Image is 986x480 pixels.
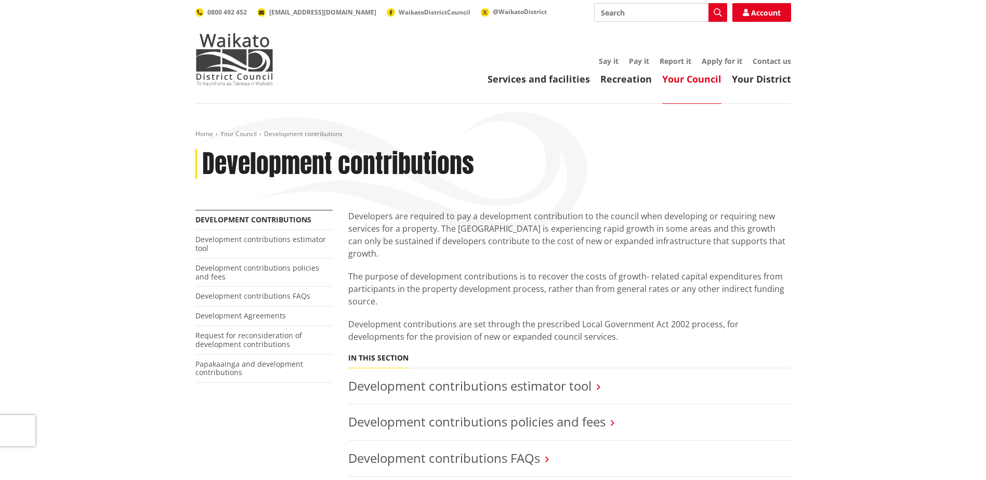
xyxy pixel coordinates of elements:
[195,129,213,138] a: Home
[660,56,691,66] a: Report it
[399,8,470,17] span: WaikatoDistrictCouncil
[488,73,590,85] a: Services and facilities
[702,56,742,66] a: Apply for it
[732,73,791,85] a: Your District
[195,263,319,282] a: Development contributions policies and fees
[195,359,303,378] a: Papakaainga and development contributions
[195,234,326,253] a: Development contributions estimator tool
[207,8,247,17] span: 0800 492 452
[195,330,302,349] a: Request for reconsideration of development contributions
[348,210,791,260] p: Developers are required to pay a development contribution to the council when developing or requi...
[662,73,721,85] a: Your Council
[481,7,547,16] a: @WaikatoDistrict
[348,377,591,394] a: Development contributions estimator tool
[195,311,286,321] a: Development Agreements
[348,413,606,430] a: Development contributions policies and fees
[257,8,376,17] a: [EMAIL_ADDRESS][DOMAIN_NAME]
[629,56,649,66] a: Pay it
[264,129,343,138] span: Development contributions
[195,291,310,301] a: Development contributions FAQs
[594,3,727,22] input: Search input
[269,8,376,17] span: [EMAIL_ADDRESS][DOMAIN_NAME]
[732,3,791,22] a: Account
[753,56,791,66] a: Contact us
[348,449,540,466] a: Development contributions FAQs
[220,129,257,138] a: Your Council
[599,56,619,66] a: Say it
[195,8,247,17] a: 0800 492 452
[600,73,652,85] a: Recreation
[348,354,409,363] h5: In this section
[348,270,791,308] p: The purpose of development contributions is to recover the costs of growth- related capital expen...
[387,8,470,17] a: WaikatoDistrictCouncil
[195,130,791,139] nav: breadcrumb
[195,215,311,224] a: Development contributions
[195,33,273,85] img: Waikato District Council - Te Kaunihera aa Takiwaa o Waikato
[348,318,791,343] p: Development contributions are set through the prescribed Local Government Act 2002 process, for d...
[202,149,474,179] h1: Development contributions
[493,7,547,16] span: @WaikatoDistrict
